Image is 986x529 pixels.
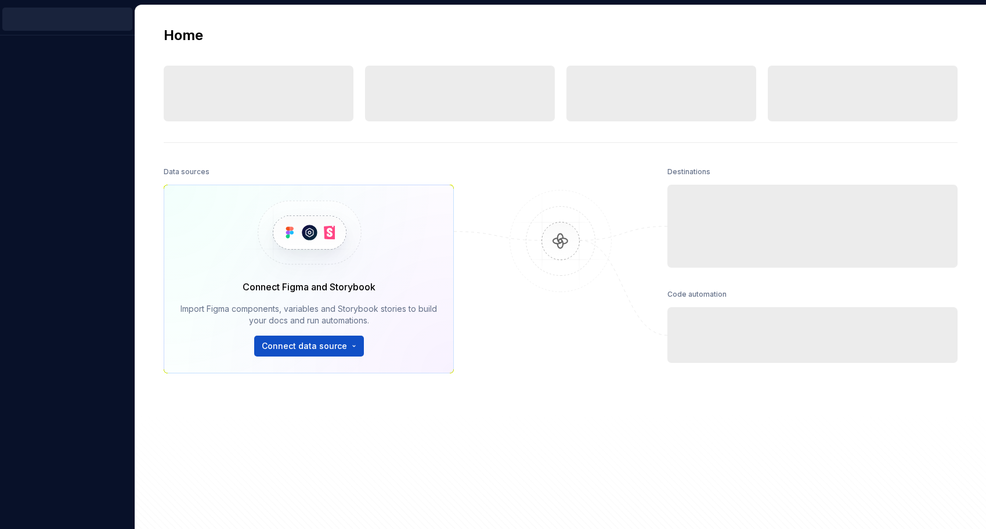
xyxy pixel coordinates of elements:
div: Connect Figma and Storybook [243,280,375,294]
div: Import Figma components, variables and Storybook stories to build your docs and run automations. [180,303,437,326]
span: Connect data source [262,340,347,352]
button: Connect data source [254,336,364,357]
div: Destinations [667,164,710,180]
div: Code automation [667,286,727,303]
h2: Home [164,26,203,45]
div: Data sources [164,164,210,180]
